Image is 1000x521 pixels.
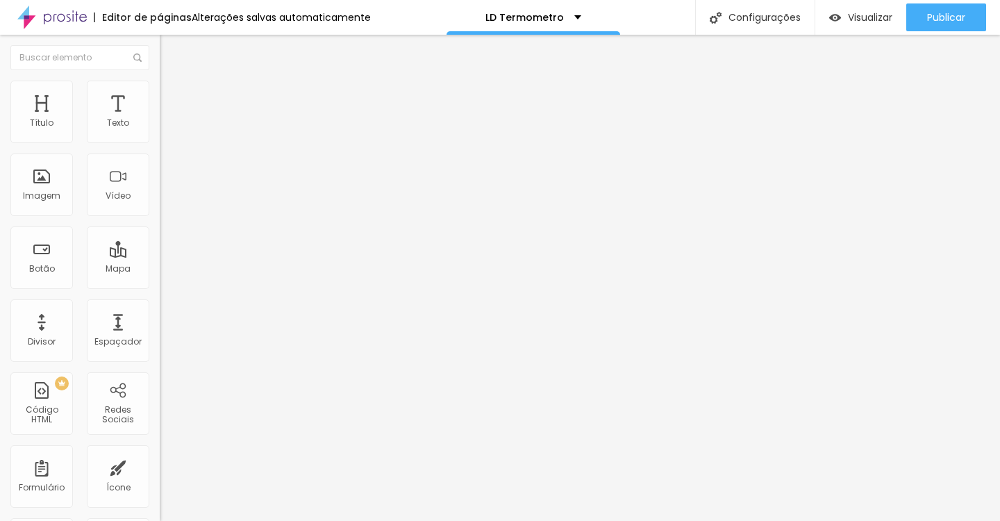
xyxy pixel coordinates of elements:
div: Ícone [106,483,131,493]
div: Vídeo [106,191,131,201]
div: Formulário [19,483,65,493]
img: view-1.svg [829,12,841,24]
p: LD Termometro [485,13,564,22]
div: Texto [107,118,129,128]
iframe: Editor [160,35,1000,521]
img: Icone [710,12,722,24]
div: Espaçador [94,337,142,347]
div: Divisor [28,337,56,347]
div: Título [30,118,53,128]
div: Alterações salvas automaticamente [192,13,371,22]
button: Publicar [906,3,986,31]
input: Buscar elemento [10,45,149,70]
div: Editor de páginas [94,13,192,22]
div: Imagem [23,191,60,201]
div: Código HTML [14,405,69,425]
button: Visualizar [815,3,906,31]
img: Icone [133,53,142,62]
span: Publicar [927,12,965,23]
span: Visualizar [848,12,892,23]
div: Mapa [106,264,131,274]
div: Botão [29,264,55,274]
div: Redes Sociais [90,405,145,425]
